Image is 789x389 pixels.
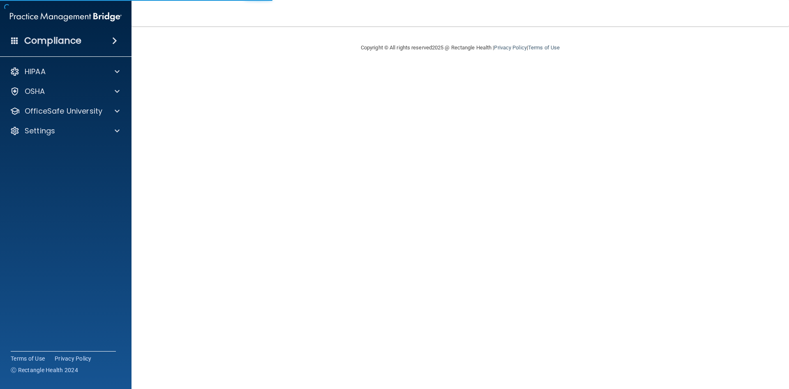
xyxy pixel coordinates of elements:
[11,354,45,363] a: Terms of Use
[25,126,55,136] p: Settings
[10,67,120,77] a: HIPAA
[10,126,120,136] a: Settings
[494,44,526,51] a: Privacy Policy
[10,106,120,116] a: OfficeSafe University
[55,354,92,363] a: Privacy Policy
[25,86,45,96] p: OSHA
[528,44,560,51] a: Terms of Use
[10,86,120,96] a: OSHA
[10,9,122,25] img: PMB logo
[25,106,102,116] p: OfficeSafe University
[25,67,46,77] p: HIPAA
[11,366,78,374] span: Ⓒ Rectangle Health 2024
[24,35,81,47] h4: Compliance
[310,35,610,61] div: Copyright © All rights reserved 2025 @ Rectangle Health | |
